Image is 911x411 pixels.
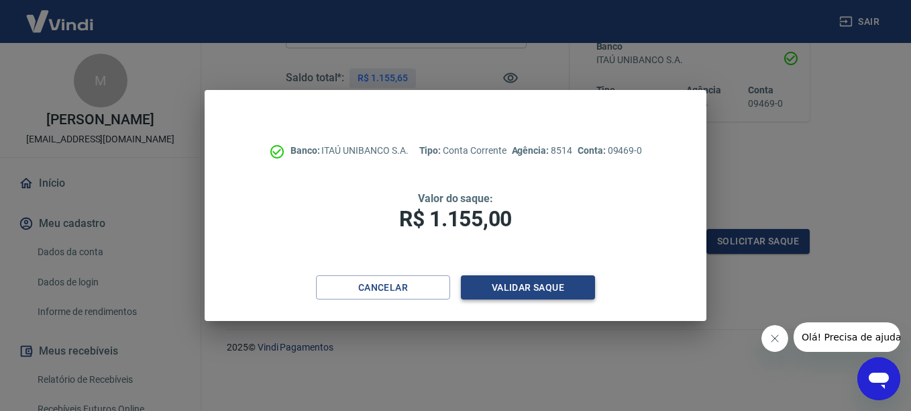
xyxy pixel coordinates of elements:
[512,145,551,156] span: Agência:
[418,192,493,205] span: Valor do saque:
[419,145,443,156] span: Tipo:
[461,275,595,300] button: Validar saque
[419,144,506,158] p: Conta Corrente
[399,206,512,232] span: R$ 1.155,00
[512,144,572,158] p: 8514
[316,275,450,300] button: Cancelar
[578,144,642,158] p: 09469-0
[761,325,788,352] iframe: Fechar mensagem
[290,144,409,158] p: ITAÚ UNIBANCO S.A.
[857,357,900,400] iframe: Botão para abrir a janela de mensagens
[290,145,322,156] span: Banco:
[578,145,608,156] span: Conta:
[8,9,113,20] span: Olá! Precisa de ajuda?
[794,322,900,352] iframe: Mensagem da empresa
